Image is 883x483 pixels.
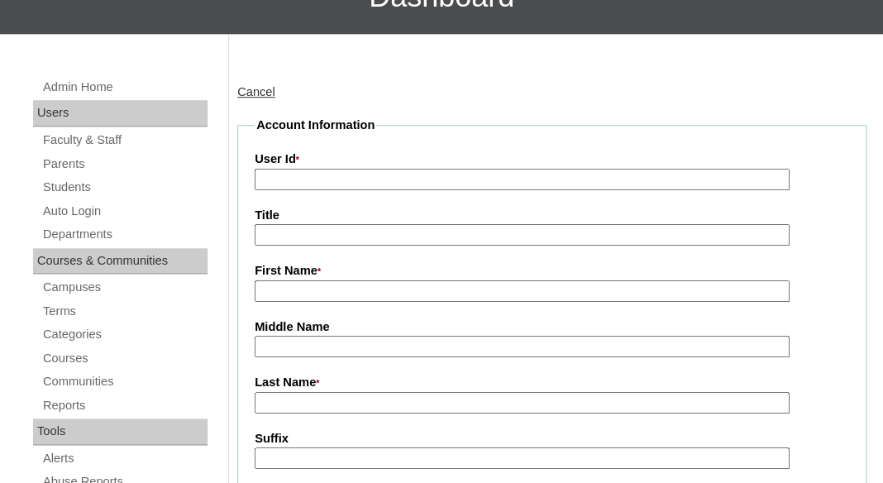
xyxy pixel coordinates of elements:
a: Terms [41,301,208,322]
label: Suffix [255,430,849,447]
a: Categories [41,324,208,345]
div: Courses & Communities [33,248,208,275]
a: Students [41,177,208,198]
label: Last Name [255,374,849,392]
label: User Id [255,151,849,169]
a: Communities [41,371,208,392]
a: Parents [41,154,208,175]
a: Cancel [237,85,275,98]
label: First Name [255,262,849,280]
a: Reports [41,395,208,416]
a: Campuses [41,277,208,298]
a: Admin Home [41,77,208,98]
label: Title [255,207,849,224]
a: Auto Login [41,201,208,222]
a: Departments [41,224,208,245]
legend: Account Information [255,117,376,134]
div: Tools [33,418,208,445]
a: Courses [41,348,208,369]
div: Users [33,100,208,127]
label: Middle Name [255,318,849,336]
a: Faculty & Staff [41,130,208,151]
a: Alerts [41,448,208,469]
